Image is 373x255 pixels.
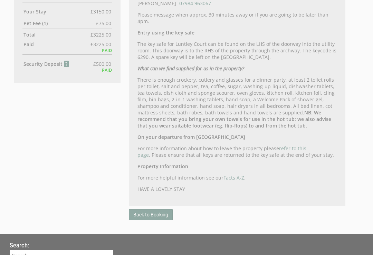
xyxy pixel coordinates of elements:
[23,20,96,27] strong: Pet Fee (1)
[137,65,244,72] em: What can we find supplied for us in the property?
[90,8,111,15] span: £
[137,163,188,170] strong: Property Information
[93,41,111,48] span: 3225.00
[137,76,337,129] p: There is enough crockery, cutlery and glasses for a dinner party, at least 2 toilet rolls per toi...
[137,11,337,24] p: Please message when approx. 30 minutes away or if you are going to be later than 4pm.
[23,61,69,67] strong: Security Deposit
[137,174,337,181] p: For more helpful information see our .
[23,8,90,15] strong: Your Stay
[96,20,111,27] span: £
[137,186,337,192] p: HAVE A LOVELY STAY
[137,145,337,158] p: For more information about how to leave the property please . Please ensure that all keys are ret...
[22,67,112,73] div: PAID
[137,134,245,140] strong: On your departure from [GEOGRAPHIC_DATA]
[96,61,111,67] span: 500.00
[90,31,111,38] span: £
[137,41,337,60] p: The key safe for Luntley Court can be found on the LHS of the doorway into the utility room. This...
[129,209,173,220] a: Back to Booking
[137,109,331,129] strong: NB: We recommend that you bring your own towels for use in the hot tub; we also advise that you w...
[137,29,194,36] strong: Entry using the key safe
[10,242,113,249] h3: Search:
[99,20,111,27] span: 75.00
[23,31,90,38] strong: Total
[137,145,306,158] a: refer to this page
[90,41,111,48] span: £
[22,48,112,53] div: PAID
[93,8,111,15] span: 3150.00
[93,31,111,38] span: 3225.00
[93,61,111,67] span: £
[223,174,244,181] a: Facts A-Z
[23,41,90,48] strong: Paid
